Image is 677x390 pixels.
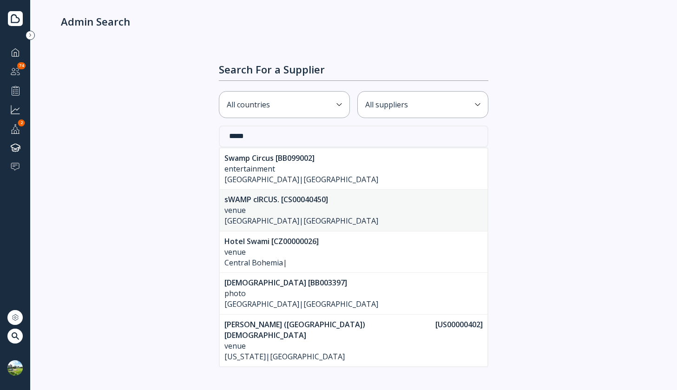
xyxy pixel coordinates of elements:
div: venue [224,341,483,351]
div: 74 [17,62,26,69]
a: Performance [7,83,23,98]
a: Help & support [7,159,23,174]
div: | [224,351,483,362]
a: Dashboard [7,45,23,60]
div: [DEMOGRAPHIC_DATA] [224,278,306,288]
div: venue [224,247,483,258]
div: Search For a Supplier [219,63,325,75]
iframe: Chat Widget [631,345,677,390]
div: [PERSON_NAME] ([GEOGRAPHIC_DATA]) [DEMOGRAPHIC_DATA] [224,319,434,341]
div: | [224,174,483,185]
div: [GEOGRAPHIC_DATA] [224,174,299,185]
div: Admin Search [61,15,130,28]
div: | [224,216,483,226]
div: Swamp Circus [224,153,274,164]
div: [GEOGRAPHIC_DATA] [270,351,345,362]
div: Hotel Swami [224,236,269,247]
div: [GEOGRAPHIC_DATA] [303,174,378,185]
div: | [224,299,483,310]
div: [ US00000402 ] [434,319,483,330]
div: [US_STATE] [224,351,266,362]
div: [GEOGRAPHIC_DATA] [224,216,299,226]
div: | [224,258,483,268]
div: Couples manager [7,64,23,79]
div: Central Bohemia [224,258,283,268]
div: [GEOGRAPHIC_DATA] [303,299,378,310]
a: Your profile2 [7,121,23,136]
a: Couples manager74 [7,64,23,79]
div: Your profile [7,121,23,136]
div: [GEOGRAPHIC_DATA] [224,299,299,310]
div: All countries [227,99,333,110]
a: Grow your business [7,102,23,117]
div: [ CZ00000026 ] [269,236,319,247]
div: All suppliers [365,99,471,110]
div: [ CS00040450 ] [279,194,328,205]
a: Knowledge hub [7,140,23,155]
div: sWAMP cIRCUS. [224,194,279,205]
div: entertainment [224,164,483,174]
div: photo [224,288,483,299]
button: Admin [7,310,23,325]
div: [ BB099002 ] [274,153,315,164]
div: 2 [18,119,25,126]
button: Search [7,329,23,344]
div: venue [224,205,483,216]
div: [GEOGRAPHIC_DATA] [303,216,378,226]
div: [ BB003397 ] [306,278,347,288]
